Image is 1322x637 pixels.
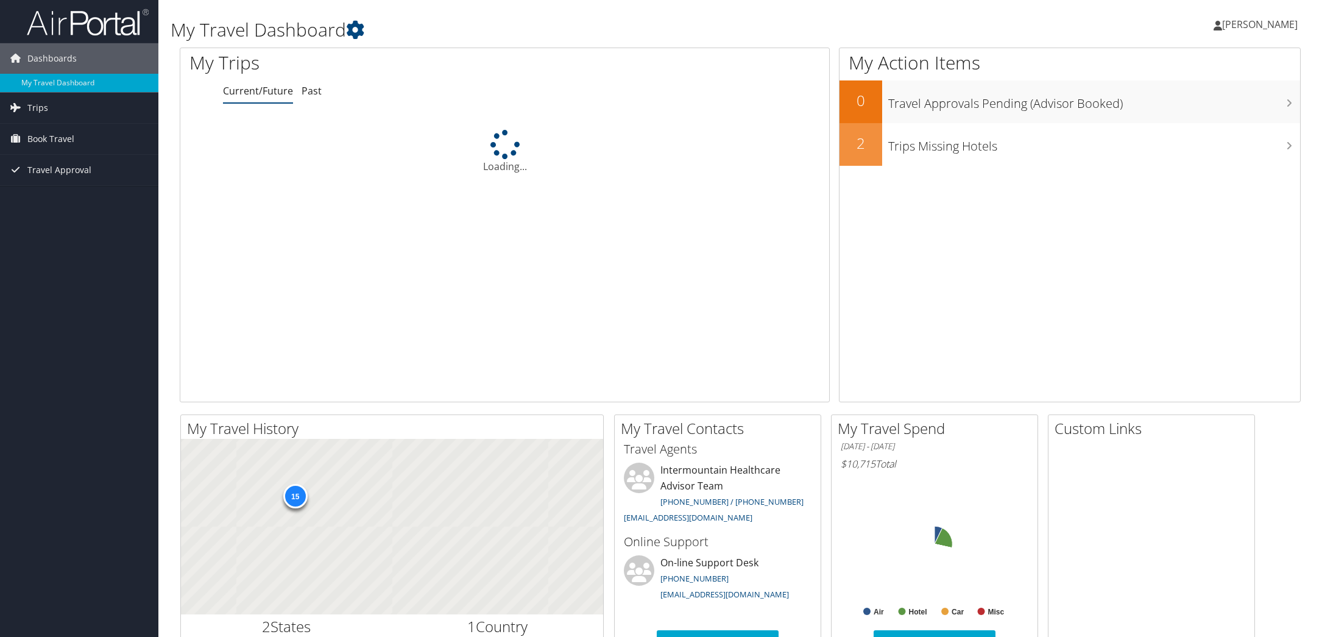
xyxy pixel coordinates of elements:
h6: Total [841,457,1028,471]
a: 2Trips Missing Hotels [840,123,1300,166]
span: [PERSON_NAME] [1222,18,1298,31]
div: 15 [283,483,307,508]
h6: [DATE] - [DATE] [841,441,1028,452]
h2: Custom Links [1055,418,1254,439]
img: airportal-logo.png [27,8,149,37]
a: 0Travel Approvals Pending (Advisor Booked) [840,80,1300,123]
span: $10,715 [841,457,875,471]
span: Dashboards [27,43,77,74]
span: Book Travel [27,124,74,154]
span: 1 [467,616,476,636]
a: [PHONE_NUMBER] [660,573,729,584]
h2: 2 [840,133,882,154]
h3: Trips Missing Hotels [888,132,1300,155]
li: Intermountain Healthcare Advisor Team [618,463,818,528]
li: On-line Support Desk [618,555,818,605]
h1: My Travel Dashboard [171,17,930,43]
text: Air [874,608,884,616]
span: 2 [262,616,270,636]
h3: Online Support [624,533,811,550]
h3: Travel Agents [624,441,811,458]
a: [EMAIL_ADDRESS][DOMAIN_NAME] [660,589,789,600]
h2: My Travel History [187,418,603,439]
span: Trips [27,93,48,123]
h3: Travel Approvals Pending (Advisor Booked) [888,89,1300,112]
a: [PERSON_NAME] [1214,6,1310,43]
text: Misc [988,608,1005,616]
a: [EMAIL_ADDRESS][DOMAIN_NAME] [624,512,752,523]
span: Travel Approval [27,155,91,185]
a: Past [302,84,322,98]
h2: My Travel Spend [838,418,1037,439]
text: Car [952,608,964,616]
h2: 0 [840,90,882,111]
h2: Country [401,616,595,637]
h1: My Action Items [840,50,1300,76]
div: Loading... [180,130,829,174]
a: Current/Future [223,84,293,98]
h1: My Trips [189,50,550,76]
text: Hotel [908,608,927,616]
h2: States [190,616,383,637]
h2: My Travel Contacts [621,418,821,439]
a: [PHONE_NUMBER] / [PHONE_NUMBER] [660,496,804,507]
